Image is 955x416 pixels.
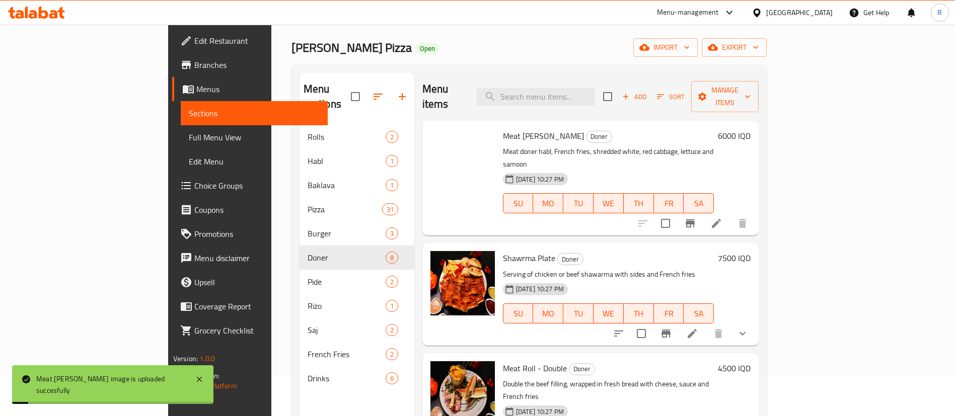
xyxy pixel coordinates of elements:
[172,294,328,318] a: Coverage Report
[189,155,320,168] span: Edit Menu
[503,378,714,403] p: Double the beef filling, wrapped in fresh bread with cheese, sauce and French fries
[386,350,398,359] span: 2
[194,204,320,216] span: Coupons
[654,303,684,323] button: FR
[416,43,439,55] div: Open
[172,53,328,77] a: Branches
[730,211,755,235] button: delete
[308,203,382,215] span: Pizza
[386,179,398,191] div: items
[386,277,398,287] span: 2
[598,196,620,211] span: WE
[678,211,702,235] button: Branch-specific-item
[533,303,563,323] button: MO
[688,306,710,321] span: SA
[386,324,398,336] div: items
[706,321,730,346] button: delete
[503,128,584,143] span: Meat [PERSON_NAME]
[172,318,328,343] a: Grocery Checklist
[766,7,833,18] div: [GEOGRAPHIC_DATA]
[386,131,398,143] div: items
[699,84,751,109] span: Manage items
[503,303,534,323] button: SU
[300,125,414,149] div: Rolls2
[631,323,652,344] span: Select to update
[655,213,676,234] span: Select to update
[172,174,328,198] a: Choice Groups
[386,156,398,166] span: 1
[657,91,685,103] span: Sort
[718,129,751,143] h6: 6000 IQD
[597,86,618,107] span: Select section
[366,85,390,109] span: Sort sections
[386,181,398,190] span: 1
[430,251,495,315] img: Shawrma Plate
[537,196,559,211] span: MO
[563,193,594,213] button: TU
[503,193,534,213] button: SU
[386,374,398,383] span: 6
[300,149,414,173] div: Habl1
[650,89,691,105] span: Sort items
[628,196,650,211] span: TH
[684,193,714,213] button: SA
[654,193,684,213] button: FR
[503,145,714,171] p: Meat doner habl, French fries, shredded white, red cabbage, lettuce and samoon
[654,89,687,105] button: Sort
[618,89,650,105] button: Add
[558,254,583,265] span: Doner
[172,246,328,270] a: Menu disclaimer
[718,251,751,265] h6: 7500 IQD
[688,196,710,211] span: SA
[308,155,386,167] span: Habl
[308,300,386,312] span: Rizo
[308,276,386,288] span: Pide
[386,252,398,264] div: items
[308,131,386,143] span: Rolls
[503,268,714,281] p: Serving of chicken or beef shawarma with sides and French fries
[476,88,595,106] input: search
[684,303,714,323] button: SA
[710,41,759,54] span: export
[194,59,320,71] span: Branches
[308,179,386,191] div: Baklava
[189,107,320,119] span: Sections
[537,306,559,321] span: MO
[172,222,328,246] a: Promotions
[194,228,320,240] span: Promotions
[300,318,414,342] div: Saj2
[300,270,414,294] div: Pide2
[172,270,328,294] a: Upsell
[300,294,414,318] div: Rizo1
[308,324,386,336] div: Saj
[36,373,185,396] div: Meat [PERSON_NAME] image is uploaded succesfully
[730,321,755,346] button: show more
[633,38,698,57] button: import
[563,303,594,323] button: TU
[300,366,414,390] div: Drinks6
[503,251,555,266] span: Shawrma Plate
[308,252,386,264] span: Doner
[194,300,320,312] span: Coverage Report
[567,196,590,211] span: TU
[512,284,568,294] span: [DATE] 10:27 PM
[624,303,654,323] button: TH
[194,276,320,288] span: Upsell
[507,196,530,211] span: SU
[291,36,412,59] span: [PERSON_NAME] Pizza
[624,193,654,213] button: TH
[702,38,767,57] button: export
[503,361,567,376] span: Meat Roll - Double
[383,205,398,214] span: 31
[710,217,722,229] a: Edit menu item
[422,81,464,112] h2: Menu items
[308,227,386,239] span: Burger
[937,7,942,18] span: R
[196,83,320,95] span: Menus
[386,227,398,239] div: items
[194,180,320,192] span: Choice Groups
[308,348,386,360] span: French Fries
